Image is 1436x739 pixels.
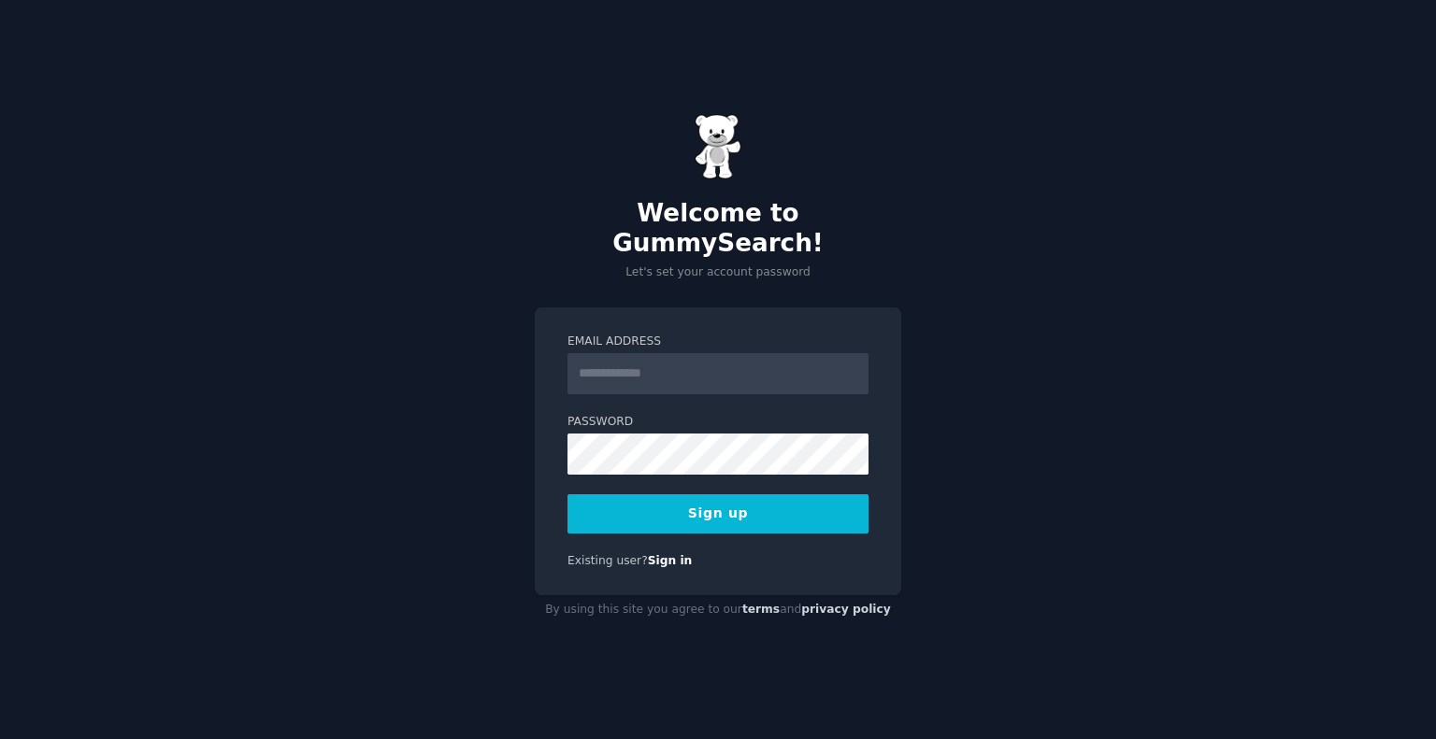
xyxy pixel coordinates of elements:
h2: Welcome to GummySearch! [535,199,901,258]
a: Sign in [648,554,693,567]
div: By using this site you agree to our and [535,595,901,625]
label: Password [567,414,869,431]
a: terms [742,603,780,616]
span: Existing user? [567,554,648,567]
button: Sign up [567,494,869,533]
a: privacy policy [801,603,891,616]
img: Gummy Bear [695,114,741,179]
label: Email Address [567,334,869,350]
p: Let's set your account password [535,264,901,281]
